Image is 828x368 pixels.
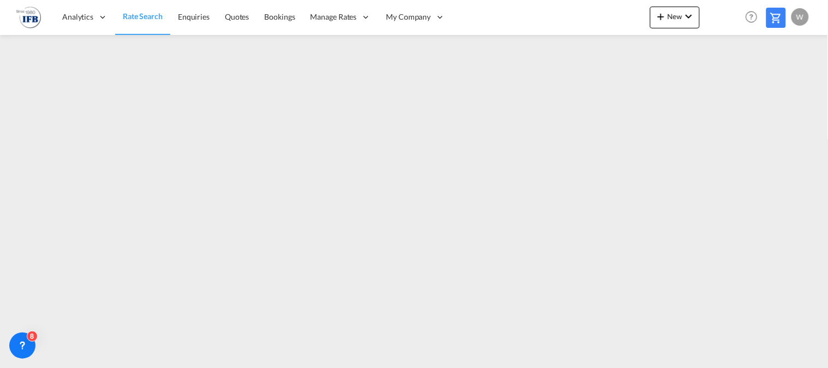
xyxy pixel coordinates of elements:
[62,11,93,22] span: Analytics
[311,11,357,22] span: Manage Rates
[654,12,695,21] span: New
[225,12,249,21] span: Quotes
[650,7,700,28] button: icon-plus 400-fgNewicon-chevron-down
[742,8,766,27] div: Help
[178,12,210,21] span: Enquiries
[265,12,295,21] span: Bookings
[123,11,163,21] span: Rate Search
[791,8,809,26] div: W
[654,10,668,23] md-icon: icon-plus 400-fg
[682,10,695,23] md-icon: icon-chevron-down
[742,8,761,26] span: Help
[386,11,431,22] span: My Company
[16,5,41,29] img: 2b726980256c11eeaa87296e05903fd5.png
